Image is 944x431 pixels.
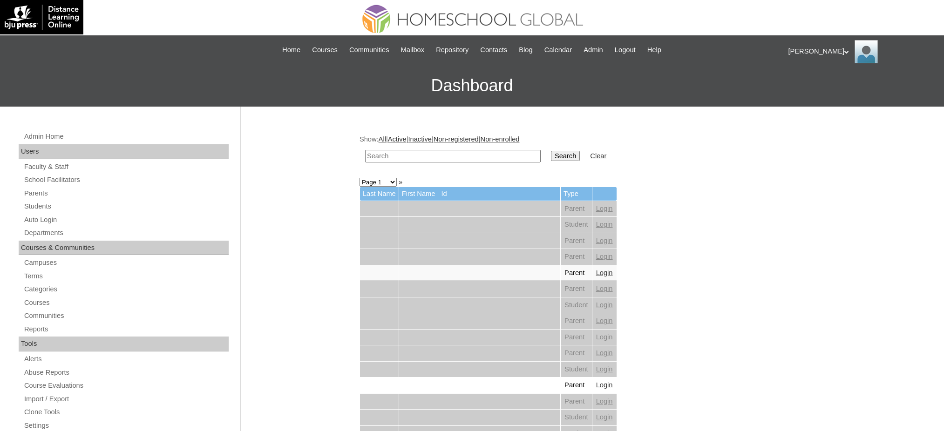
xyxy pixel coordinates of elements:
span: Home [282,45,300,55]
a: Clear [590,152,606,160]
a: Admin [579,45,608,55]
a: Login [596,365,613,373]
a: » [399,178,402,186]
a: Login [596,269,613,276]
td: Parent [561,281,592,297]
a: Login [596,413,613,421]
a: Import / Export [23,393,229,405]
a: Login [596,301,613,309]
a: Login [596,253,613,260]
a: Students [23,201,229,212]
a: Calendar [540,45,577,55]
input: Search [365,150,541,162]
a: Logout [610,45,640,55]
a: Clone Tools [23,406,229,418]
td: Parent [561,377,592,393]
div: Show: | | | | [360,135,821,168]
h3: Dashboard [5,65,939,107]
a: School Facilitators [23,174,229,186]
a: All [379,135,386,143]
a: Communities [345,45,394,55]
div: Tools [19,337,229,351]
a: Home [278,45,305,55]
a: Auto Login [23,214,229,226]
span: Communities [349,45,389,55]
img: logo-white.png [5,5,79,30]
span: Courses [312,45,338,55]
td: Parent [561,265,592,281]
td: Type [561,187,592,201]
td: Parent [561,201,592,217]
a: Abuse Reports [23,367,229,378]
a: Contacts [475,45,512,55]
a: Login [596,221,613,228]
a: Alerts [23,353,229,365]
a: Login [596,285,613,292]
a: Login [596,397,613,405]
td: First Name [399,187,438,201]
a: Non-registered [434,135,479,143]
img: Ariane Ebuen [855,40,878,63]
a: Active [388,135,407,143]
a: Reports [23,323,229,335]
td: Parent [561,249,592,265]
a: Inactive [408,135,432,143]
td: Id [438,187,560,201]
div: Users [19,144,229,159]
td: Last Name [360,187,399,201]
td: Student [561,297,592,313]
input: Search [551,151,580,161]
a: Login [596,381,613,389]
a: Blog [514,45,537,55]
span: Admin [584,45,603,55]
a: Admin Home [23,131,229,142]
td: Student [561,362,592,377]
td: Parent [561,233,592,249]
a: Repository [431,45,473,55]
span: Repository [436,45,469,55]
td: Student [561,217,592,233]
a: Login [596,349,613,357]
a: Courses [307,45,342,55]
a: Campuses [23,257,229,269]
a: Faculty & Staff [23,161,229,173]
a: Login [596,333,613,341]
a: Parents [23,188,229,199]
td: Student [561,410,592,425]
div: [PERSON_NAME] [788,40,935,63]
span: Calendar [544,45,572,55]
span: Mailbox [401,45,425,55]
a: Course Evaluations [23,380,229,391]
a: Non-enrolled [481,135,520,143]
span: Blog [519,45,532,55]
span: Help [647,45,661,55]
div: Courses & Communities [19,241,229,256]
a: Courses [23,297,229,309]
a: Mailbox [396,45,429,55]
a: Communities [23,310,229,322]
a: Help [643,45,666,55]
span: Logout [615,45,636,55]
span: Contacts [480,45,507,55]
a: Login [596,317,613,324]
a: Departments [23,227,229,239]
td: Parent [561,313,592,329]
a: Terms [23,270,229,282]
td: Parent [561,345,592,361]
a: Login [596,205,613,212]
a: Categories [23,283,229,295]
td: Parent [561,330,592,345]
td: Parent [561,394,592,410]
a: Login [596,237,613,244]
